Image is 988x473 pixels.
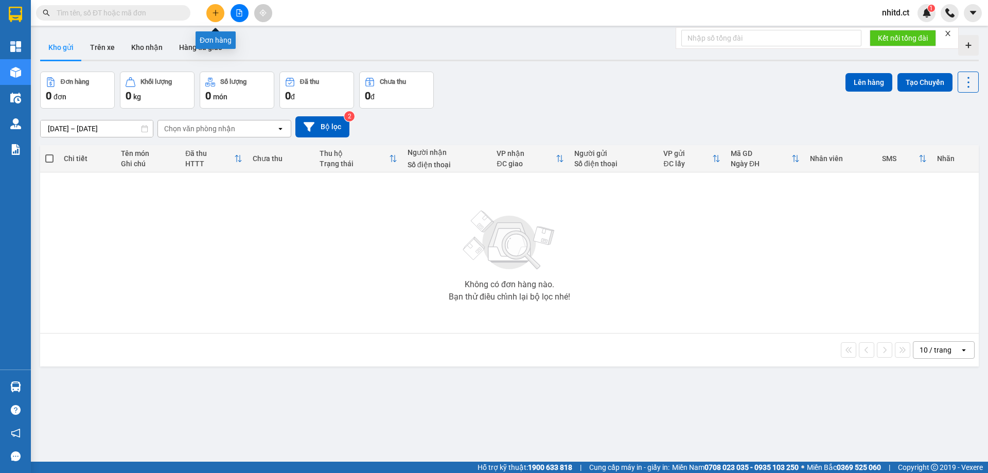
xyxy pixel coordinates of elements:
[870,30,936,46] button: Kết nối tổng đài
[164,124,235,134] div: Chọn văn phòng nhận
[408,161,487,169] div: Số điện thoại
[845,73,892,92] button: Lên hàng
[140,78,172,85] div: Khối lượng
[663,149,712,157] div: VP gửi
[171,35,231,60] button: Hàng đã giao
[944,30,951,37] span: close
[968,8,978,17] span: caret-down
[180,145,248,172] th: Toggle SortBy
[681,30,861,46] input: Nhập số tổng đài
[46,90,51,102] span: 0
[10,144,21,155] img: solution-icon
[61,78,89,85] div: Đơn hàng
[478,462,572,473] span: Hỗ trợ kỹ thuật:
[380,78,406,85] div: Chưa thu
[212,9,219,16] span: plus
[458,204,561,276] img: svg+xml;base64,PHN2ZyBjbGFzcz0ibGlzdC1wbHVnX19zdmciIHhtbG5zPSJodHRwOi8vd3d3LnczLm9yZy8yMDAwL3N2Zy...
[344,111,355,121] sup: 2
[945,8,955,17] img: phone-icon
[960,346,968,354] svg: open
[276,125,285,133] svg: open
[123,35,171,60] button: Kho nhận
[121,160,175,168] div: Ghi chú
[408,148,487,156] div: Người nhận
[236,9,243,16] span: file-add
[929,5,933,12] span: 1
[206,4,224,22] button: plus
[528,463,572,471] strong: 1900 633 818
[10,41,21,52] img: dashboard-icon
[497,160,556,168] div: ĐC giao
[928,5,935,12] sup: 1
[200,72,274,109] button: Số lượng0món
[877,145,932,172] th: Toggle SortBy
[801,465,804,469] span: ⚪️
[254,4,272,22] button: aim
[11,405,21,415] span: question-circle
[54,93,66,101] span: đơn
[580,462,581,473] span: |
[958,35,979,56] div: Tạo kho hàng mới
[922,8,931,17] img: icon-new-feature
[213,93,227,101] span: món
[291,93,295,101] span: đ
[731,149,791,157] div: Mã GD
[82,35,123,60] button: Trên xe
[185,149,234,157] div: Đã thu
[220,78,246,85] div: Số lượng
[589,462,669,473] span: Cung cấp máy in - giấy in:
[574,160,654,168] div: Số điện thoại
[126,90,131,102] span: 0
[300,78,319,85] div: Đã thu
[889,462,890,473] span: |
[931,464,938,471] span: copyright
[574,149,654,157] div: Người gửi
[937,154,973,163] div: Nhãn
[370,93,375,101] span: đ
[295,116,349,137] button: Bộ lọc
[449,293,570,301] div: Bạn thử điều chỉnh lại bộ lọc nhé!
[40,72,115,109] button: Đơn hàng0đơn
[314,145,402,172] th: Toggle SortBy
[837,463,881,471] strong: 0369 525 060
[9,7,22,22] img: logo-vxr
[704,463,799,471] strong: 0708 023 035 - 0935 103 250
[731,160,791,168] div: Ngày ĐH
[320,149,389,157] div: Thu hộ
[57,7,178,19] input: Tìm tên, số ĐT hoặc mã đơn
[43,9,50,16] span: search
[205,90,211,102] span: 0
[497,149,556,157] div: VP nhận
[10,67,21,78] img: warehouse-icon
[11,428,21,438] span: notification
[672,462,799,473] span: Miền Nam
[11,451,21,461] span: message
[10,118,21,129] img: warehouse-icon
[185,160,234,168] div: HTTT
[920,345,951,355] div: 10 / trang
[253,154,309,163] div: Chưa thu
[491,145,569,172] th: Toggle SortBy
[726,145,805,172] th: Toggle SortBy
[133,93,141,101] span: kg
[810,154,872,163] div: Nhân viên
[10,381,21,392] img: warehouse-icon
[279,72,354,109] button: Đã thu0đ
[663,160,712,168] div: ĐC lấy
[320,160,389,168] div: Trạng thái
[10,93,21,103] img: warehouse-icon
[964,4,982,22] button: caret-down
[874,6,918,19] span: nhitd.ct
[658,145,725,172] th: Toggle SortBy
[231,4,249,22] button: file-add
[259,9,267,16] span: aim
[41,120,153,137] input: Select a date range.
[878,32,928,44] span: Kết nối tổng đài
[40,35,82,60] button: Kho gửi
[882,154,919,163] div: SMS
[120,72,195,109] button: Khối lượng0kg
[807,462,881,473] span: Miền Bắc
[365,90,370,102] span: 0
[359,72,434,109] button: Chưa thu0đ
[465,281,554,289] div: Không có đơn hàng nào.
